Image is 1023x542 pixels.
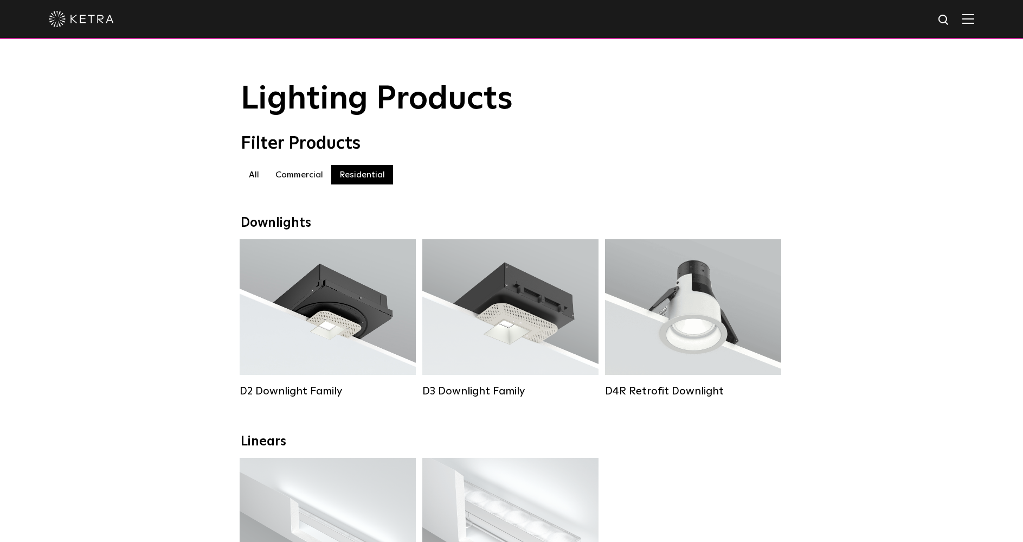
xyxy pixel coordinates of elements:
[241,165,267,184] label: All
[267,165,331,184] label: Commercial
[241,83,513,116] span: Lighting Products
[331,165,393,184] label: Residential
[962,14,974,24] img: Hamburger%20Nav.svg
[605,239,781,398] a: D4R Retrofit Downlight Lumen Output:800Colors:White / BlackBeam Angles:15° / 25° / 40° / 60°Watta...
[240,239,416,398] a: D2 Downlight Family Lumen Output:1200Colors:White / Black / Gloss Black / Silver / Bronze / Silve...
[937,14,951,27] img: search icon
[241,434,783,450] div: Linears
[241,133,783,154] div: Filter Products
[605,385,781,398] div: D4R Retrofit Downlight
[49,11,114,27] img: ketra-logo-2019-white
[422,385,599,398] div: D3 Downlight Family
[240,385,416,398] div: D2 Downlight Family
[422,239,599,398] a: D3 Downlight Family Lumen Output:700 / 900 / 1100Colors:White / Black / Silver / Bronze / Paintab...
[241,215,783,231] div: Downlights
